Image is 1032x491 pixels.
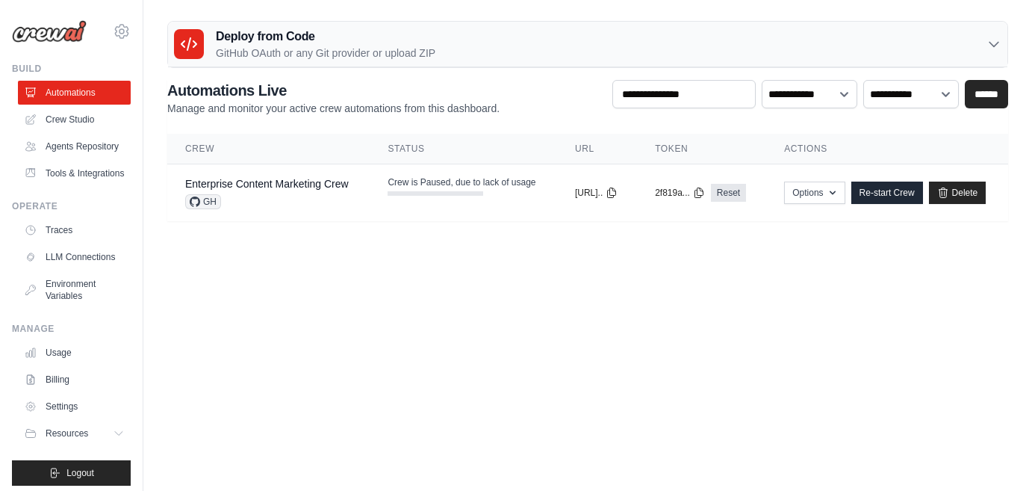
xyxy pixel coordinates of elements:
[216,28,435,46] h3: Deploy from Code
[388,176,535,188] span: Crew is Paused, due to lack of usage
[18,272,131,308] a: Environment Variables
[18,218,131,242] a: Traces
[557,134,637,164] th: URL
[18,161,131,185] a: Tools & Integrations
[12,63,131,75] div: Build
[370,134,557,164] th: Status
[12,20,87,43] img: Logo
[167,101,500,116] p: Manage and monitor your active crew automations from this dashboard.
[18,135,131,158] a: Agents Repository
[167,80,500,101] h2: Automations Live
[46,427,88,439] span: Resources
[216,46,435,61] p: GitHub OAuth or any Git provider or upload ZIP
[66,467,94,479] span: Logout
[18,341,131,365] a: Usage
[957,419,1032,491] iframe: Chat Widget
[18,395,131,419] a: Settings
[12,460,131,486] button: Logout
[18,108,131,132] a: Crew Studio
[711,184,746,202] a: Reset
[185,194,221,209] span: GH
[784,182,845,204] button: Options
[18,421,131,445] button: Resources
[185,178,349,190] a: Enterprise Content Marketing Crew
[18,81,131,105] a: Automations
[18,368,131,392] a: Billing
[851,182,923,204] a: Re-start Crew
[167,134,370,164] th: Crew
[766,134,1008,164] th: Actions
[929,182,986,204] a: Delete
[18,245,131,269] a: LLM Connections
[655,187,705,199] button: 2f819a...
[637,134,766,164] th: Token
[12,323,131,335] div: Manage
[12,200,131,212] div: Operate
